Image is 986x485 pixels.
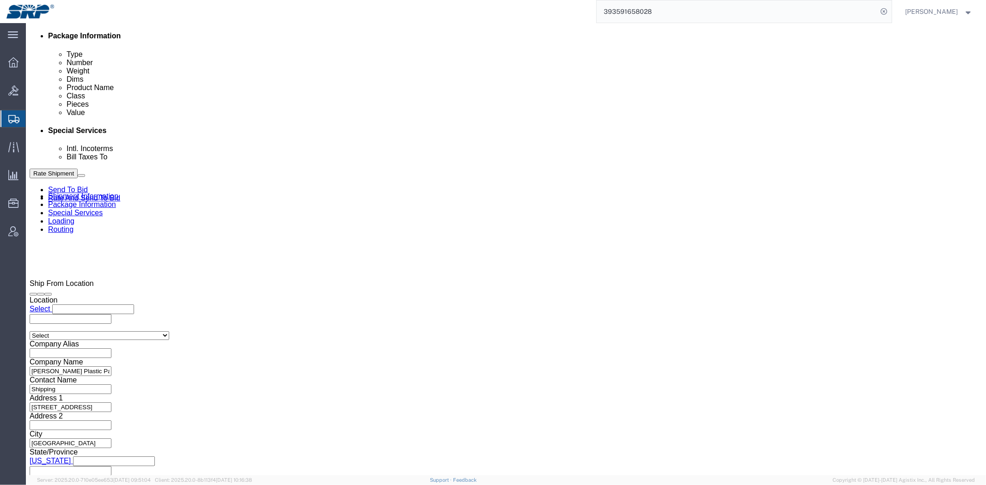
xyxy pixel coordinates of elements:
[453,477,477,483] a: Feedback
[430,477,453,483] a: Support
[216,477,252,483] span: [DATE] 10:16:38
[37,477,151,483] span: Server: 2025.20.0-710e05ee653
[6,5,54,18] img: logo
[26,23,986,475] iframe: FS Legacy Container
[113,477,151,483] span: [DATE] 09:51:04
[905,6,974,17] button: [PERSON_NAME]
[155,477,252,483] span: Client: 2025.20.0-8b113f4
[597,0,878,23] input: Search for shipment number, reference number
[906,6,958,17] span: Marissa Camacho
[833,476,975,484] span: Copyright © [DATE]-[DATE] Agistix Inc., All Rights Reserved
